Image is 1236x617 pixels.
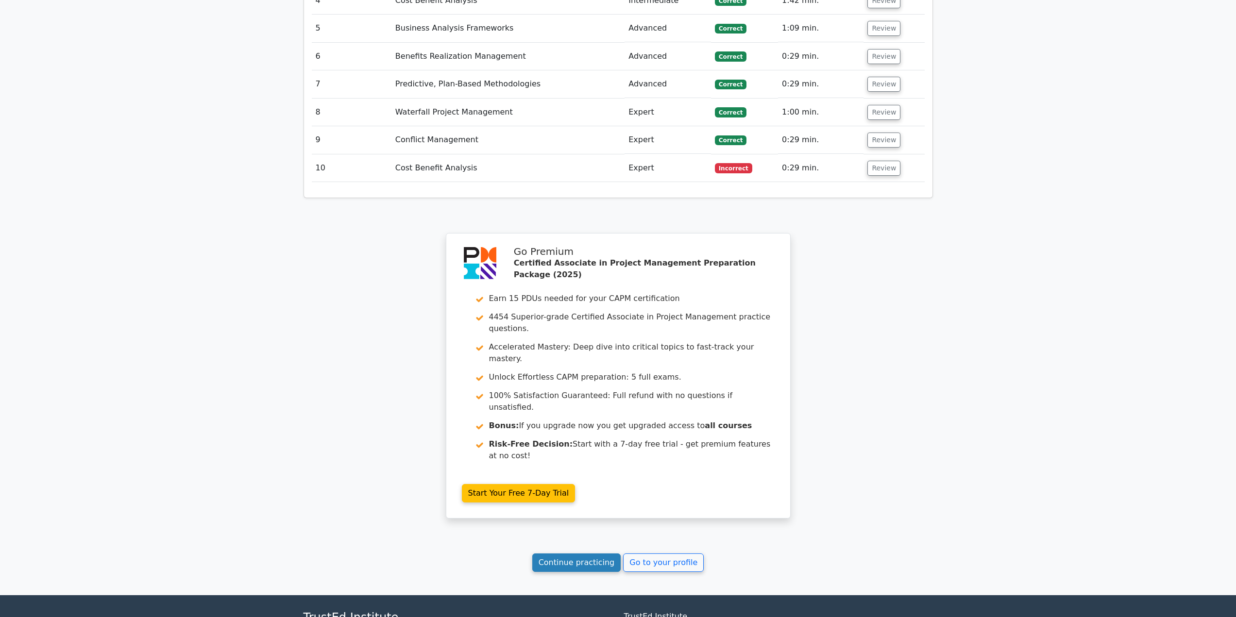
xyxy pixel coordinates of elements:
[625,15,711,42] td: Advanced
[312,154,391,182] td: 10
[867,133,900,148] button: Review
[312,99,391,126] td: 8
[623,553,704,572] a: Go to your profile
[391,70,625,98] td: Predictive, Plan-Based Methodologies
[312,70,391,98] td: 7
[867,161,900,176] button: Review
[778,154,864,182] td: 0:29 min.
[778,15,864,42] td: 1:09 min.
[867,21,900,36] button: Review
[625,99,711,126] td: Expert
[391,43,625,70] td: Benefits Realization Management
[715,80,746,89] span: Correct
[391,126,625,154] td: Conflict Management
[462,484,576,502] a: Start Your Free 7-Day Trial
[867,49,900,64] button: Review
[312,43,391,70] td: 6
[391,99,625,126] td: Waterfall Project Management
[867,77,900,92] button: Review
[312,15,391,42] td: 5
[625,43,711,70] td: Advanced
[778,126,864,154] td: 0:29 min.
[715,51,746,61] span: Correct
[625,70,711,98] td: Advanced
[532,553,621,572] a: Continue practicing
[778,43,864,70] td: 0:29 min.
[778,99,864,126] td: 1:00 min.
[715,107,746,117] span: Correct
[715,163,752,173] span: Incorrect
[391,154,625,182] td: Cost Benefit Analysis
[715,24,746,33] span: Correct
[625,126,711,154] td: Expert
[312,126,391,154] td: 9
[625,154,711,182] td: Expert
[715,135,746,145] span: Correct
[391,15,625,42] td: Business Analysis Frameworks
[778,70,864,98] td: 0:29 min.
[867,105,900,120] button: Review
